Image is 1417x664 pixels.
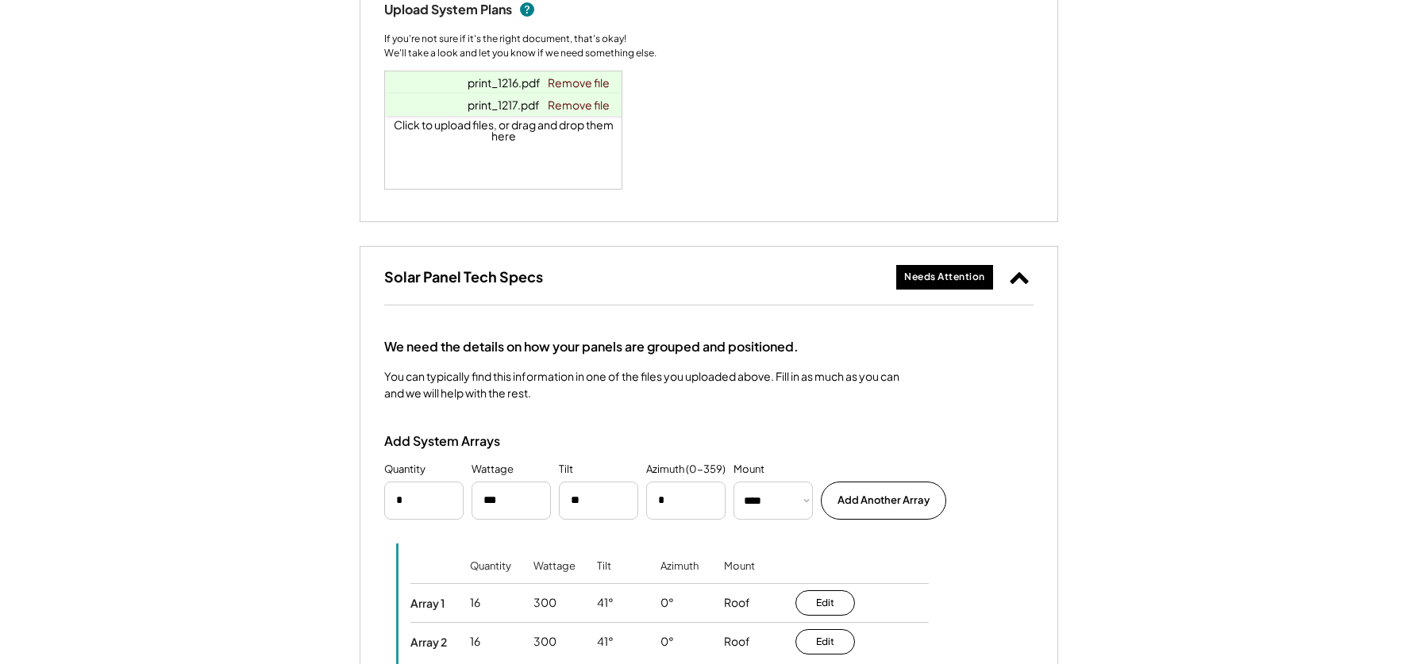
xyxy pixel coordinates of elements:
div: 16 [470,634,480,650]
a: print_1216.pdf [468,75,541,90]
div: We need the details on how your panels are grouped and positioned. [384,337,799,356]
div: 0° [660,595,674,611]
button: Edit [795,590,855,616]
div: Tilt [559,462,573,478]
div: Needs Attention [904,271,985,284]
div: Wattage [472,462,514,478]
div: Azimuth [660,559,699,595]
div: Roof [724,634,750,650]
div: You can typically find this information in one of the files you uploaded above. Fill in as much a... [384,368,900,401]
div: 41° [597,595,614,611]
div: Array 2 [410,635,447,649]
a: Remove file [542,71,615,94]
div: Tilt [597,559,611,595]
div: Wattage [533,559,576,595]
div: Mount [734,462,764,478]
div: Quantity [384,462,425,478]
div: Add System Arrays [384,433,543,450]
div: Roof [724,595,750,611]
div: Array 1 [410,596,445,610]
div: 16 [470,595,480,611]
button: Edit [795,629,855,654]
div: If you're not sure if it's the right document, that's okay! We'll take a look and let you know if... [384,32,657,60]
div: Upload System Plans [384,2,512,18]
button: Add Another Array [821,482,946,520]
div: 300 [533,634,556,650]
div: Click to upload files, or drag and drop them here [385,71,623,189]
h3: Solar Panel Tech Specs [384,267,543,286]
div: 300 [533,595,556,611]
div: Quantity [470,559,511,595]
a: print_1217.pdf [468,98,540,112]
div: 0° [660,634,674,650]
div: Mount [724,559,755,595]
div: 41° [597,634,614,650]
div: Azimuth (0-359) [646,462,726,478]
a: Remove file [542,94,615,116]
